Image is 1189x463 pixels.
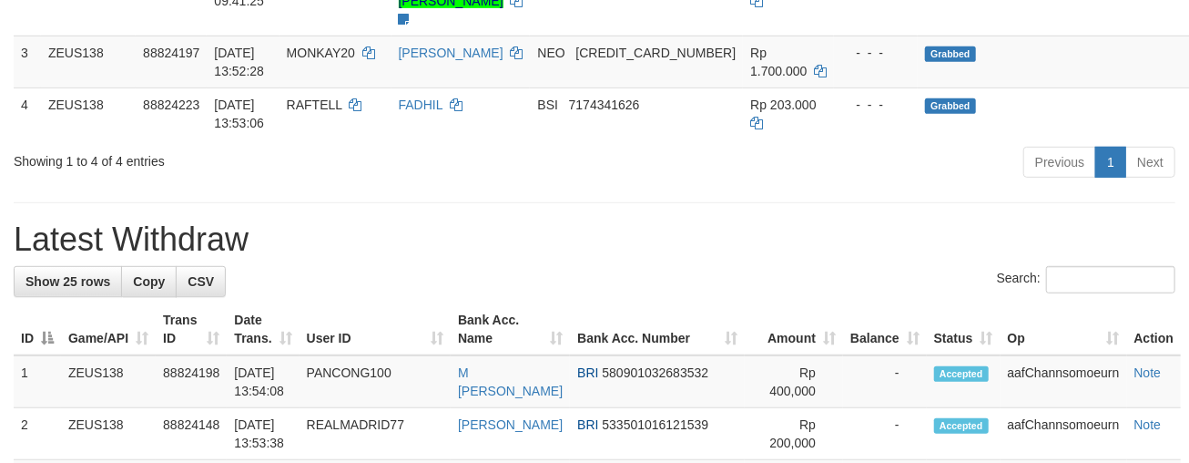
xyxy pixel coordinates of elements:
th: Amount: activate to sort column ascending [745,304,843,355]
td: 1 [14,355,61,408]
span: Copy 7174341626 to clipboard [569,98,640,112]
th: Bank Acc. Number: activate to sort column ascending [570,304,745,355]
th: Balance: activate to sort column ascending [843,304,927,355]
span: Rp 203.000 [750,98,816,112]
td: REALMADRID77 [300,408,451,460]
td: Rp 400,000 [745,355,843,408]
a: Note [1134,417,1162,432]
td: - [843,408,927,460]
td: [DATE] 13:53:38 [227,408,299,460]
span: RAFTELL [287,98,342,112]
a: Copy [121,266,177,297]
a: CSV [176,266,226,297]
td: PANCONG100 [300,355,451,408]
th: Date Trans.: activate to sort column ascending [227,304,299,355]
span: Grabbed [925,46,976,62]
td: 4 [14,87,41,139]
span: Copy 580901032683532 to clipboard [602,365,708,380]
td: [DATE] 13:54:08 [227,355,299,408]
td: - [843,355,927,408]
a: Previous [1023,147,1096,178]
th: Status: activate to sort column ascending [927,304,1001,355]
td: Rp 200,000 [745,408,843,460]
th: Op: activate to sort column ascending [1001,304,1127,355]
span: Copy [133,274,165,289]
a: [PERSON_NAME] [399,46,503,60]
label: Search: [997,266,1175,293]
span: Accepted [934,366,989,382]
td: ZEUS138 [61,408,156,460]
td: aafChannsomoeurn [1001,408,1127,460]
span: [DATE] 13:53:06 [214,98,264,130]
span: Accepted [934,418,989,434]
span: CSV [188,274,214,289]
a: Show 25 rows [14,266,122,297]
td: 2 [14,408,61,460]
span: NEO [537,46,564,60]
div: - - - [841,96,910,114]
span: BRI [577,417,598,432]
div: Showing 1 to 4 of 4 entries [14,145,482,170]
td: ZEUS138 [41,87,136,139]
input: Search: [1046,266,1175,293]
span: MONKAY20 [287,46,355,60]
span: 88824197 [143,46,199,60]
th: ID: activate to sort column descending [14,304,61,355]
td: 88824198 [156,355,227,408]
div: - - - [841,44,910,62]
span: [DATE] 13:52:28 [214,46,264,78]
span: BSI [537,98,558,112]
th: Game/API: activate to sort column ascending [61,304,156,355]
a: Note [1134,365,1162,380]
h1: Latest Withdraw [14,221,1175,258]
th: Trans ID: activate to sort column ascending [156,304,227,355]
td: ZEUS138 [41,36,136,87]
a: 1 [1095,147,1126,178]
td: 3 [14,36,41,87]
span: Rp 1.700.000 [750,46,807,78]
td: 88824148 [156,408,227,460]
a: Next [1125,147,1175,178]
span: Grabbed [925,98,976,114]
td: ZEUS138 [61,355,156,408]
td: aafChannsomoeurn [1001,355,1127,408]
a: FADHIL [399,98,443,112]
a: [PERSON_NAME] [458,417,563,432]
span: Copy 533501016121539 to clipboard [602,417,708,432]
a: M [PERSON_NAME] [458,365,563,398]
th: Bank Acc. Name: activate to sort column ascending [451,304,570,355]
span: 88824223 [143,98,199,112]
th: Action [1127,304,1182,355]
th: User ID: activate to sort column ascending [300,304,451,355]
span: BRI [577,365,598,380]
span: Show 25 rows [25,274,110,289]
span: Copy 5859459181258384 to clipboard [575,46,736,60]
